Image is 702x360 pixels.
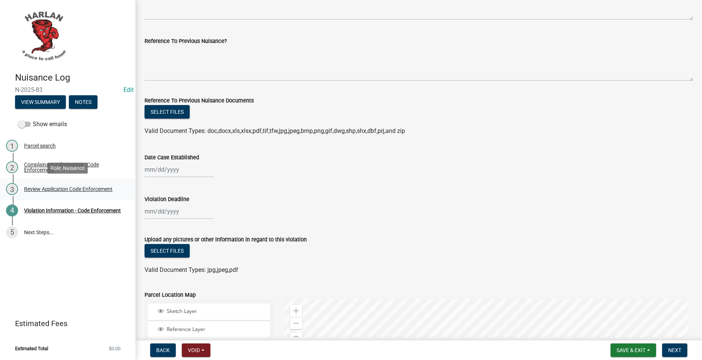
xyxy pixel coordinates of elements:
[24,186,113,192] div: Review Application Code Enforcement
[15,95,66,109] button: View Summary
[15,8,72,64] img: City of Harlan, Iowa
[145,244,190,258] button: Select files
[156,347,170,353] span: Back
[148,322,270,339] li: Reference Layer
[148,304,270,320] li: Sketch Layer
[145,237,307,243] label: Upload any pictures or other information in regard to this violation
[290,305,302,317] div: Zoom in
[6,226,18,238] div: 5
[145,155,199,160] label: Date Case Established
[165,308,267,315] span: Sketch Layer
[145,127,405,134] span: Valid Document Types: doc,docx,xls,xlsx,pdf,tif,tfw,jpg,jpeg,bmp,png,gif,dwg,shp,shx,dbf,prj,and zip
[147,302,271,359] ul: Layer List
[47,163,88,174] div: Role: Nuisance
[15,86,120,93] span: N-2025-83
[145,98,254,104] label: Reference To Previous Nuisance Documents
[15,346,48,351] span: Estimated Total
[6,183,18,195] div: 3
[6,204,18,217] div: 4
[109,346,120,351] span: $0.00
[290,333,302,345] div: Find my location
[6,316,123,331] a: Estimated Fees
[182,343,210,357] button: Void
[24,208,121,213] div: Violation Information - Code Enforcement
[123,86,134,93] wm-modal-confirm: Edit Application Number
[157,326,267,334] div: Reference Layer
[188,347,200,353] span: Void
[145,204,213,219] input: mm/dd/yyyy
[6,140,18,152] div: 1
[617,347,646,353] span: Save & Exit
[145,266,238,273] span: Valid Document Types: jpg,jpeg,pdf
[69,99,97,105] wm-modal-confirm: Notes
[157,308,267,316] div: Sketch Layer
[611,343,656,357] button: Save & Exit
[145,197,189,202] label: Violation Deadline
[165,326,267,333] span: Reference Layer
[123,86,134,93] a: Edit
[290,317,302,329] div: Zoom out
[662,343,687,357] button: Next
[668,347,681,353] span: Next
[6,161,18,173] div: 2
[145,293,196,298] label: Parcel Location Map
[18,120,67,129] label: Show emails
[24,162,123,172] div: Complainant Information - Code Enforcement
[145,39,227,44] label: Reference To Previous Nuisance?
[150,343,176,357] button: Back
[69,95,97,109] button: Notes
[15,99,66,105] wm-modal-confirm: Summary
[15,72,129,83] h4: Nuisance Log
[145,105,190,119] button: Select files
[145,162,213,177] input: mm/dd/yyyy
[24,143,56,148] div: Parcel search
